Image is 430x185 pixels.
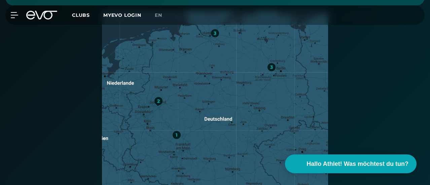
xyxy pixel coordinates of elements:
button: Hallo Athlet! Was möchtest du tun? [285,154,417,173]
a: Clubs [72,12,103,18]
span: Clubs [72,12,90,18]
a: MYEVO LOGIN [103,12,141,18]
div: 3 [214,31,216,36]
div: 3 [270,65,273,70]
span: en [155,12,162,18]
a: en [155,11,170,19]
div: 1 [176,133,177,137]
span: Hallo Athlet! Was möchtest du tun? [307,159,408,169]
div: 2 [157,99,160,103]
